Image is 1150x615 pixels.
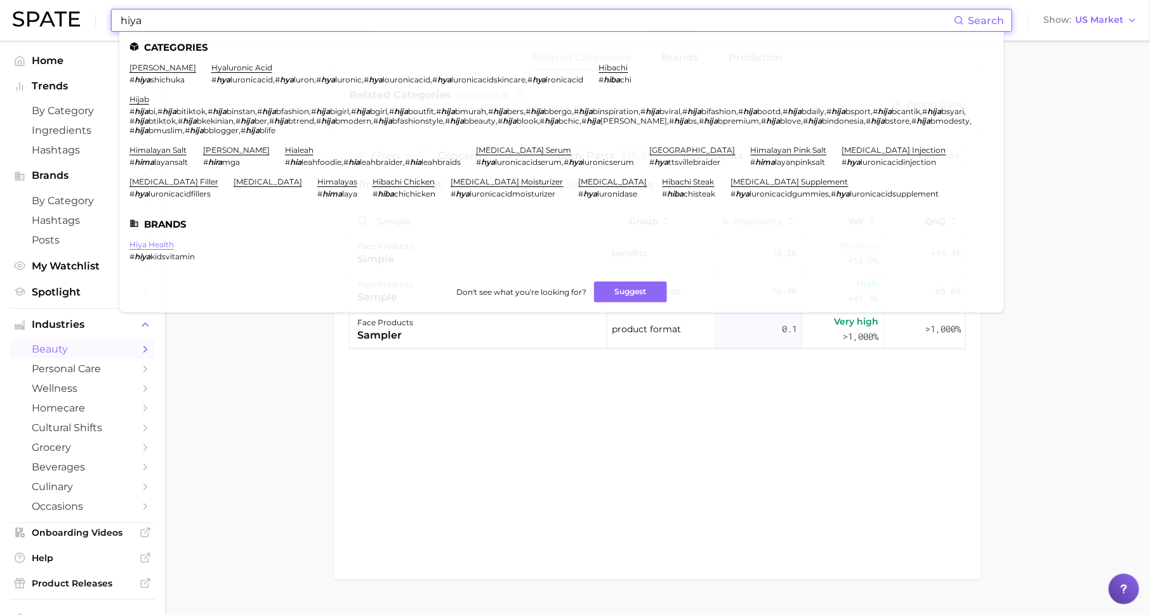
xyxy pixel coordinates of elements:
[316,116,321,126] span: #
[10,166,155,185] button: Brands
[507,107,524,116] span: bers
[731,189,939,198] div: ,
[227,107,255,116] span: binstan
[873,107,878,116] span: #
[135,116,149,126] em: hija
[437,75,451,84] em: hya
[280,75,294,84] em: hya
[470,189,556,198] span: luronicacidmoisturizer
[736,189,750,198] em: hya
[527,75,532,84] span: #
[878,107,892,116] em: hija
[129,94,149,104] a: hijab
[10,191,155,210] a: by Category
[532,75,546,84] em: hya
[135,107,149,116] em: hija
[699,116,704,126] span: #
[758,107,781,116] span: bootd
[213,107,227,116] em: hija
[10,256,155,276] a: My Watchlist
[846,107,871,116] span: bsport
[559,116,580,126] span: bchic
[751,145,827,155] a: himalayan pink salt
[451,75,525,84] span: luronicacidskincare
[343,157,348,167] span: #
[351,107,356,116] span: #
[783,107,788,116] span: #
[546,75,584,84] span: lronicacid
[655,157,669,167] em: hya
[432,75,437,84] span: #
[288,116,314,126] span: btrend
[348,157,360,167] em: hia
[450,116,464,126] em: hija
[842,157,847,167] span: #
[357,328,413,343] div: sampler
[641,107,646,116] span: #
[731,189,736,198] span: #
[32,214,133,226] span: Hashtags
[321,116,335,126] em: hija
[208,157,222,167] em: hira
[10,418,155,437] a: cultural shifts
[32,144,133,156] span: Hashtags
[579,177,647,186] a: [MEDICAL_DATA]
[436,107,441,116] span: #
[968,15,1004,27] span: Search
[456,189,470,198] em: hya
[32,441,133,453] span: grocery
[564,157,569,167] span: #
[803,116,809,126] span: #
[788,107,802,116] em: hija
[392,116,443,126] span: bfashionstyle
[579,107,593,116] em: hija
[408,107,434,116] span: boutfit
[203,157,208,167] span: #
[369,75,383,84] em: hya
[13,11,80,27] img: SPATE
[410,157,421,167] em: hia
[285,157,290,167] span: #
[10,51,155,70] a: Home
[650,145,736,155] a: [GEOGRAPHIC_DATA]
[646,107,660,116] em: hija
[1040,12,1140,29] button: ShowUS Market
[32,382,133,394] span: wellness
[704,116,718,126] em: hija
[493,107,507,116] em: hija
[10,339,155,359] a: beauty
[129,107,979,135] div: , , , , , , , , , , , , , , , , , , , , , , , , , , , , , , , , , , , ,
[154,157,188,167] span: layansalt
[317,177,357,186] a: himalayas
[150,75,185,84] span: shichuka
[10,574,155,593] a: Product Releases
[569,157,583,167] em: hya
[574,107,579,116] span: #
[32,422,133,434] span: cultural shifts
[290,157,301,167] em: hia
[316,107,330,116] em: hija
[10,477,155,496] a: culinary
[234,177,302,186] a: [MEDICAL_DATA]
[389,107,394,116] span: #
[751,157,756,167] span: #
[782,321,797,337] span: 0.1
[584,189,598,198] em: hya
[204,126,239,135] span: bblogger
[32,105,133,117] span: by Category
[129,177,218,186] a: [MEDICAL_DATA] filler
[149,116,176,126] span: btiktok
[129,240,174,249] a: hiya health
[650,157,655,167] span: #
[316,75,321,84] span: #
[495,157,562,167] span: luronicacidserum
[923,107,928,116] span: #
[149,107,155,116] span: bi
[871,116,885,126] em: hija
[10,77,155,96] button: Trends
[32,170,133,181] span: Brands
[32,363,133,375] span: personal care
[593,107,639,116] span: binspiration
[378,189,394,198] em: hiba
[129,157,135,167] span: #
